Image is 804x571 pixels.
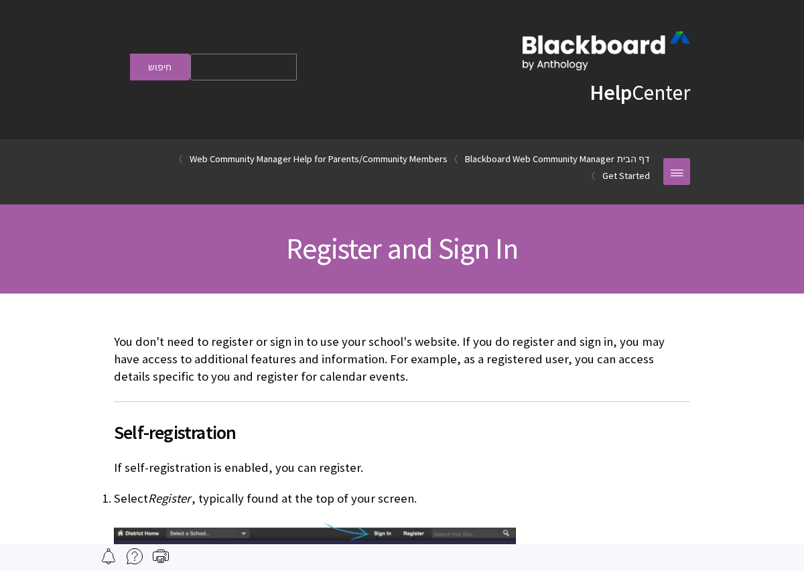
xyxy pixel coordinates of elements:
p: If self-registration is enabled, you can register. [114,459,690,477]
span: Register and Sign In [286,230,518,267]
h2: Self-registration [114,401,690,446]
img: Print [153,548,169,564]
p: You don't need to register or sign in to use your school's website. If you do register and sign i... [114,333,690,386]
a: Get Started [602,168,650,184]
a: Blackboard Web Community Manager [465,151,614,168]
span: Register [148,491,190,506]
strong: Help [590,79,632,106]
a: HelpCenter [590,79,690,106]
img: Follow this page [100,548,117,564]
input: חיפוש [130,54,190,80]
img: More help [127,548,143,564]
a: דף הבית [617,151,650,168]
img: Blackboard by Anthology [523,31,690,70]
a: Web Community Manager Help for Parents/Community Members [190,151,448,168]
